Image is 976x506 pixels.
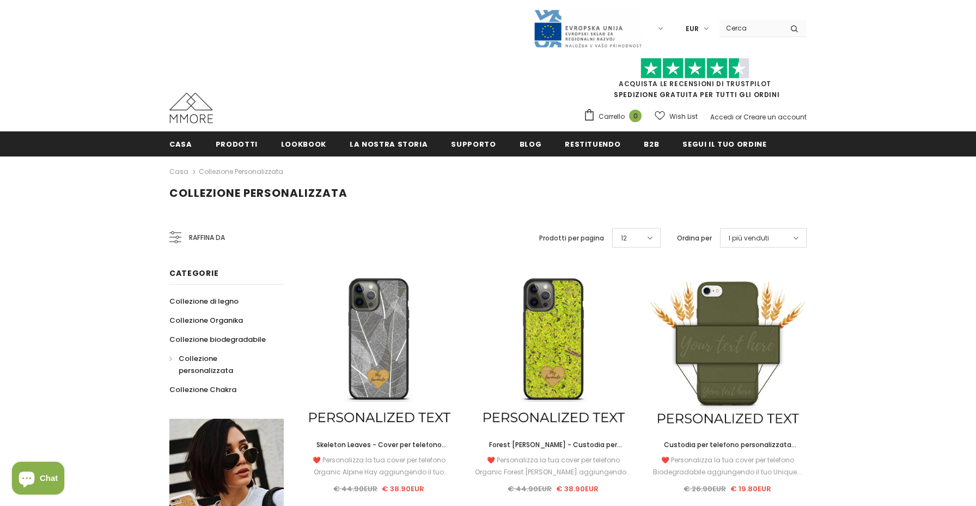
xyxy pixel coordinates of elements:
span: or [735,112,742,122]
a: Forest [PERSON_NAME] - Custodia per telefono personalizzata - Regalo personalizzato [474,439,632,451]
span: € 44.90EUR [333,484,377,494]
span: Wish List [669,111,698,122]
span: Restituendo [565,139,620,149]
a: Collezione personalizzata [169,349,272,380]
span: € 44.90EUR [508,484,552,494]
a: supporto [451,131,496,156]
a: Accedi [710,112,734,122]
span: Collezione di legno [169,296,239,306]
a: Creare un account [743,112,807,122]
div: ❤️ Personalizza la tua cover per telefono Organic Alpine Hay aggiungendo il tuo Unique... [300,454,458,478]
a: Carrello 0 [583,109,647,125]
a: Custodia per telefono personalizzata biodegradabile - Verde oliva [649,439,807,451]
span: € 38.90EUR [556,484,599,494]
a: Casa [169,165,188,178]
span: Blog [520,139,542,149]
label: Ordina per [677,233,712,244]
a: Collezione di legno [169,292,239,311]
span: La nostra storia [350,139,428,149]
a: Lookbook [281,131,326,156]
a: Collezione Chakra [169,380,236,399]
input: Search Site [719,20,782,36]
span: Raffina da [189,232,225,244]
span: Custodia per telefono personalizzata biodegradabile - Verde oliva [664,440,796,461]
span: € 19.80EUR [730,484,771,494]
a: Blog [520,131,542,156]
span: Collezione personalizzata [179,353,233,376]
span: Segui il tuo ordine [682,139,766,149]
img: Casi MMORE [169,93,213,123]
span: € 38.90EUR [382,484,424,494]
span: Collezione personalizzata [169,185,347,201]
a: Casa [169,131,192,156]
div: ❤️ Personalizza la tua cover per telefono Organic Forest [PERSON_NAME] aggiungendo... [474,454,632,478]
span: Carrello [599,111,625,122]
a: Prodotti [216,131,258,156]
inbox-online-store-chat: Shopify online store chat [9,462,68,497]
a: Acquista le recensioni di TrustPilot [619,79,771,88]
span: EUR [686,23,699,34]
span: supporto [451,139,496,149]
a: Segui il tuo ordine [682,131,766,156]
span: 0 [629,110,642,122]
span: Collezione biodegradabile [169,334,266,345]
span: Collezione Chakra [169,384,236,395]
a: Skeleton Leaves - Cover per telefono personalizzata - Regalo personalizzato [300,439,458,451]
img: Javni Razpis [533,9,642,49]
span: Prodotti [216,139,258,149]
span: Collezione Organika [169,315,243,326]
div: ❤️ Personalizza la tua cover per telefono Biodegradabile aggiungendo il tuo Unique... [649,454,807,478]
a: Wish List [655,107,698,126]
span: Lookbook [281,139,326,149]
a: La nostra storia [350,131,428,156]
span: Casa [169,139,192,149]
span: 12 [621,233,627,244]
span: SPEDIZIONE GRATUITA PER TUTTI GLI ORDINI [583,63,807,99]
span: Forest [PERSON_NAME] - Custodia per telefono personalizzata - Regalo personalizzato [489,440,622,473]
a: Collezione Organika [169,311,243,330]
a: Collezione biodegradabile [169,330,266,349]
a: B2B [644,131,659,156]
span: Categorie [169,268,218,279]
span: € 26.90EUR [684,484,726,494]
label: Prodotti per pagina [539,233,604,244]
span: Skeleton Leaves - Cover per telefono personalizzata - Regalo personalizzato [313,440,447,461]
span: B2B [644,139,659,149]
img: Fidati di Pilot Stars [640,58,749,79]
a: Collezione personalizzata [199,167,283,176]
span: I più venduti [729,233,769,244]
a: Restituendo [565,131,620,156]
a: Javni Razpis [533,23,642,33]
